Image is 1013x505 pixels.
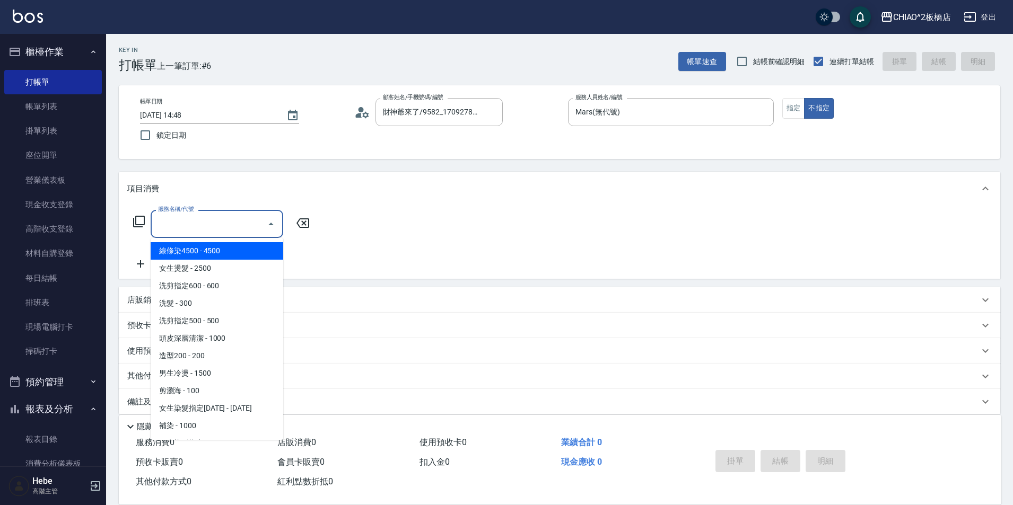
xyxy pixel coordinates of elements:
a: 打帳單 [4,70,102,94]
h2: Key In [119,47,157,54]
a: 每日結帳 [4,266,102,290]
p: 預收卡販賣 [127,320,167,331]
span: 男生冷燙 - 1500 [151,365,283,382]
a: 掛單列表 [4,119,102,143]
img: Person [8,475,30,497]
span: 會員卡販賣 0 [277,457,325,467]
a: 現場電腦打卡 [4,315,102,339]
p: 店販銷售 [127,295,159,306]
a: 營業儀表板 [4,168,102,192]
span: 男生染髮指定 - 1500 [151,435,283,452]
img: Logo [13,10,43,23]
a: 座位開單 [4,143,102,167]
a: 報表目錄 [4,427,102,451]
div: 其他付款方式入金可用餘額: 0 [119,364,1000,389]
span: 業績合計 0 [561,437,602,447]
div: 項目消費 [119,172,1000,206]
span: 洗剪指定600 - 600 [151,277,283,295]
label: 服務人員姓名/編號 [575,93,622,101]
button: save [850,6,871,28]
span: 女生燙髮 - 2500 [151,260,283,277]
button: 指定 [782,98,805,119]
span: 補染 - 1000 [151,417,283,435]
span: 使用預收卡 0 [420,437,467,447]
span: 結帳前確認明細 [753,56,805,67]
span: 店販消費 0 [277,437,316,447]
button: 櫃檯作業 [4,38,102,66]
span: 頭皮深層清潔 - 1000 [151,330,283,347]
a: 材料自購登錄 [4,241,102,265]
a: 排班表 [4,290,102,315]
h5: Hebe [32,476,86,486]
p: 備註及來源 [127,396,167,407]
button: 報表及分析 [4,395,102,423]
a: 消費分析儀表板 [4,451,102,476]
p: 其他付款方式 [127,370,225,382]
span: 其他付款方式 0 [136,476,191,486]
span: 現金應收 0 [561,457,602,467]
a: 掃碼打卡 [4,339,102,364]
button: 不指定 [804,98,834,119]
button: Close [263,216,280,233]
span: 洗剪指定500 - 500 [151,312,283,330]
span: 鎖定日期 [156,130,186,141]
button: 帳單速查 [678,52,726,72]
span: 預收卡販賣 0 [136,457,183,467]
button: 預約管理 [4,368,102,396]
span: 造型200 - 200 [151,347,283,365]
label: 服務名稱/代號 [158,205,194,213]
h3: 打帳單 [119,58,157,73]
span: 剪瀏海 - 100 [151,382,283,400]
span: 女生染髮指定[DATE] - [DATE] [151,400,283,417]
div: 預收卡販賣 [119,313,1000,338]
label: 顧客姓名/手機號碼/編號 [383,93,443,101]
a: 高階收支登錄 [4,217,102,241]
span: 洗髮 - 300 [151,295,283,312]
p: 使用預收卡 [127,345,167,357]
span: 上一筆訂單:#6 [157,59,212,73]
p: 項目消費 [127,183,159,194]
span: 線條染4500 - 4500 [151,242,283,260]
p: 隱藏業績明細 [137,421,185,432]
label: 帳單日期 [140,98,162,105]
button: Choose date, selected date is 2025-09-08 [280,103,305,128]
a: 現金收支登錄 [4,192,102,217]
button: 登出 [959,7,1000,27]
p: 高階主管 [32,486,86,496]
input: YYYY/MM/DD hh:mm [140,107,276,124]
span: 服務消費 0 [136,437,174,447]
span: 紅利點數折抵 0 [277,476,333,486]
div: 使用預收卡 [119,338,1000,364]
button: CHIAO^2板橋店 [876,6,956,28]
a: 帳單列表 [4,94,102,119]
div: CHIAO^2板橋店 [893,11,951,24]
span: 連續打單結帳 [829,56,874,67]
div: 店販銷售 [119,287,1000,313]
span: 扣入金 0 [420,457,450,467]
div: 備註及來源 [119,389,1000,414]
